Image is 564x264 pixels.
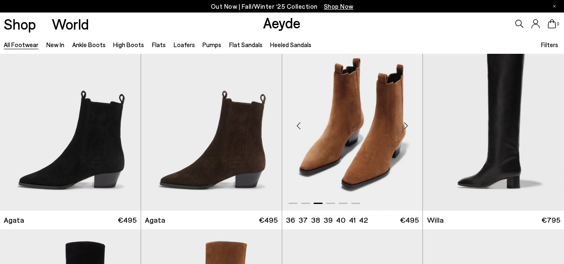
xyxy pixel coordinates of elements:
[286,113,311,138] div: Previous slide
[141,34,282,211] img: Agata Suede Ankle Boots
[4,17,36,31] a: Shop
[359,215,368,225] li: 42
[118,215,137,225] span: €495
[349,215,356,225] li: 41
[324,3,354,10] span: Navigate to /collections/new-in
[541,215,560,225] span: €795
[286,215,365,225] ul: variant
[324,215,333,225] li: 39
[286,215,295,225] li: 36
[72,41,106,48] a: Ankle Boots
[311,215,320,225] li: 38
[270,41,311,48] a: Heeled Sandals
[211,1,354,12] p: Out Now | Fall/Winter ‘25 Collection
[152,41,166,48] a: Flats
[282,34,423,211] img: Agata Suede Ankle Boots
[263,14,301,31] a: Aeyde
[336,215,346,225] li: 40
[298,215,308,225] li: 37
[4,215,24,225] span: Agata
[145,215,165,225] span: Agata
[259,215,278,225] span: €495
[202,41,221,48] a: Pumps
[548,19,556,28] a: 0
[4,41,38,48] a: All Footwear
[541,41,558,48] span: Filters
[423,211,564,229] a: Willa €795
[174,41,195,48] a: Loafers
[282,34,423,211] a: Next slide Previous slide
[229,41,263,48] a: Flat Sandals
[400,215,419,225] span: €495
[427,215,444,225] span: Willa
[556,22,560,26] span: 0
[141,211,282,229] a: Agata €495
[423,34,564,211] img: Willa Leather Over-Knee Boots
[282,34,423,211] div: 3 / 6
[113,41,144,48] a: High Boots
[52,17,89,31] a: World
[46,41,64,48] a: New In
[393,113,418,138] div: Next slide
[282,211,423,229] a: 36 37 38 39 40 41 42 €495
